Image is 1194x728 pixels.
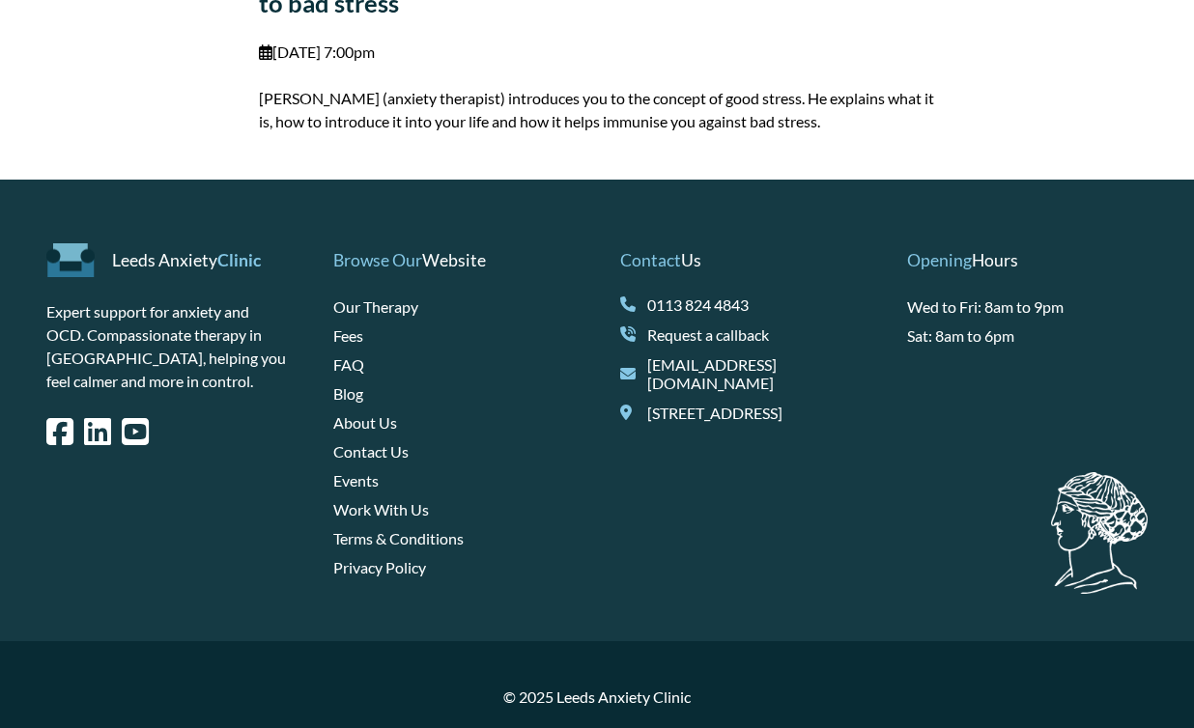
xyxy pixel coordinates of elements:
span: Opening [907,250,972,270]
a: Facebook [46,428,73,446]
a: LinkedIn [84,428,111,446]
a: YouTube [122,428,149,446]
a: Events [333,471,379,490]
p: Hours [907,249,1148,272]
span: [STREET_ADDRESS] [647,404,861,422]
span: Clinic [217,250,261,270]
li: Sat: 8am to 6pm [907,324,1148,348]
a: Leeds AnxietyClinic [112,250,261,270]
i: Calendar [259,44,272,60]
span: Browse Our [333,250,422,270]
a: Fees [333,326,363,345]
span: Contact [620,250,681,270]
a: Terms & Conditions [333,529,464,547]
p: [DATE] 7:00pm [259,41,935,64]
a: Work With Us [333,500,429,518]
a: Blog [333,384,363,403]
a: FAQ [333,355,364,374]
p: Expert support for anxiety and OCD. Compassionate therapy in [GEOGRAPHIC_DATA], helping you feel ... [46,300,287,393]
a: 0113 824 4843 [647,295,861,314]
i: YouTube [122,416,149,447]
a: Our Therapy [333,297,418,316]
a: [EMAIL_ADDRESS][DOMAIN_NAME] [647,355,861,392]
a: Request a callback [647,325,861,344]
i: LinkedIn [84,416,111,447]
a: About Us [333,413,397,432]
li: Wed to Fri: 8am to 9pm [907,295,1148,319]
a: Contact Us [333,442,409,461]
a: Privacy Policy [333,558,426,576]
p: [PERSON_NAME] (anxiety therapist) introduces you to the concept of good stress. He explains what ... [259,87,935,133]
p: Us [620,249,861,272]
p: Website [333,249,574,272]
i: Facebook [46,416,73,447]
